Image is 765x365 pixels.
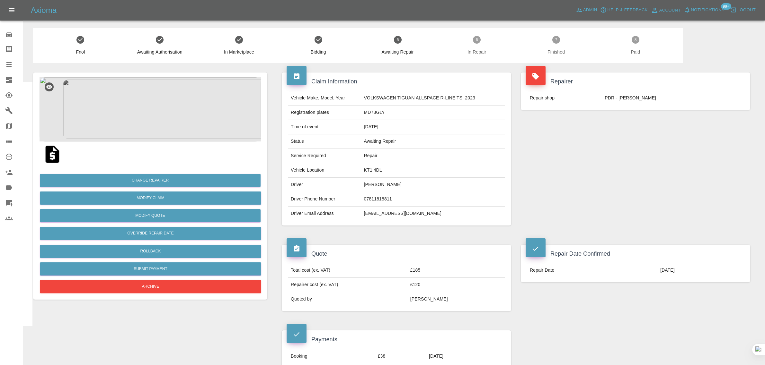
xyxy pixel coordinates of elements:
[599,5,649,15] button: Help & Feedback
[40,245,261,258] button: Rollback
[288,149,361,163] td: Service Required
[396,38,399,42] text: 5
[598,49,672,55] span: Paid
[123,49,197,55] span: Awaiting Authorisation
[288,120,361,134] td: Time of event
[288,134,361,149] td: Status
[288,349,375,363] td: Booking
[737,6,756,14] span: Logout
[288,178,361,192] td: Driver
[40,280,261,293] button: Archive
[526,250,745,258] h4: Repair Date Confirmed
[202,49,276,55] span: In Marketplace
[659,7,681,14] span: Account
[361,163,504,178] td: KT1 4DL
[649,5,682,15] a: Account
[42,144,63,165] img: qt_1S65bNA4aDea5wMjh0Lan07R
[574,5,599,15] a: Admin
[635,38,637,42] text: 8
[40,262,261,276] button: Submit Payment
[682,5,726,15] button: Notifications
[361,149,504,163] td: Repair
[526,77,745,86] h4: Repairer
[288,278,408,292] td: Repairer cost (ex. VAT)
[40,191,261,205] a: Modify Claim
[281,49,355,55] span: Bidding
[440,49,514,55] span: In Repair
[43,49,118,55] span: Fnol
[361,106,504,120] td: MD73GLY
[408,263,505,278] td: £185
[287,335,506,344] h4: Payments
[288,207,361,221] td: Driver Email Address
[729,5,757,15] button: Logout
[361,134,504,149] td: Awaiting Repair
[691,6,725,14] span: Notifications
[408,278,505,292] td: £120
[658,263,744,277] td: [DATE]
[583,6,597,14] span: Admin
[288,263,408,278] td: Total cost (ex. VAT)
[361,207,504,221] td: [EMAIL_ADDRESS][DOMAIN_NAME]
[607,6,647,14] span: Help & Feedback
[602,91,744,105] td: PDR - [PERSON_NAME]
[288,192,361,207] td: Driver Phone Number
[519,49,593,55] span: Finished
[476,38,478,42] text: 6
[4,3,19,18] button: Open drawer
[426,349,505,363] td: [DATE]
[408,292,505,306] td: [PERSON_NAME]
[287,77,506,86] h4: Claim Information
[375,349,426,363] td: £38
[288,106,361,120] td: Registration plates
[361,120,504,134] td: [DATE]
[287,250,506,258] h4: Quote
[40,77,261,141] img: c83a6177-b724-4ac8-bc8e-a31ceed559b0
[40,209,261,222] button: Modify Quote
[31,5,57,15] h5: Axioma
[721,3,731,10] span: 99+
[361,91,504,106] td: VOLKSWAGEN TIGUAN ALLSPACE R-LINE TSI 2023
[288,91,361,106] td: Vehicle Make, Model, Year
[288,292,408,306] td: Quoted by
[361,192,504,207] td: 07811818811
[40,227,261,240] button: Override Repair Date
[360,49,435,55] span: Awaiting Repair
[288,163,361,178] td: Vehicle Location
[527,263,658,277] td: Repair Date
[527,91,602,105] td: Repair shop
[361,178,504,192] td: [PERSON_NAME]
[40,174,261,187] button: Change Repairer
[555,38,557,42] text: 7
